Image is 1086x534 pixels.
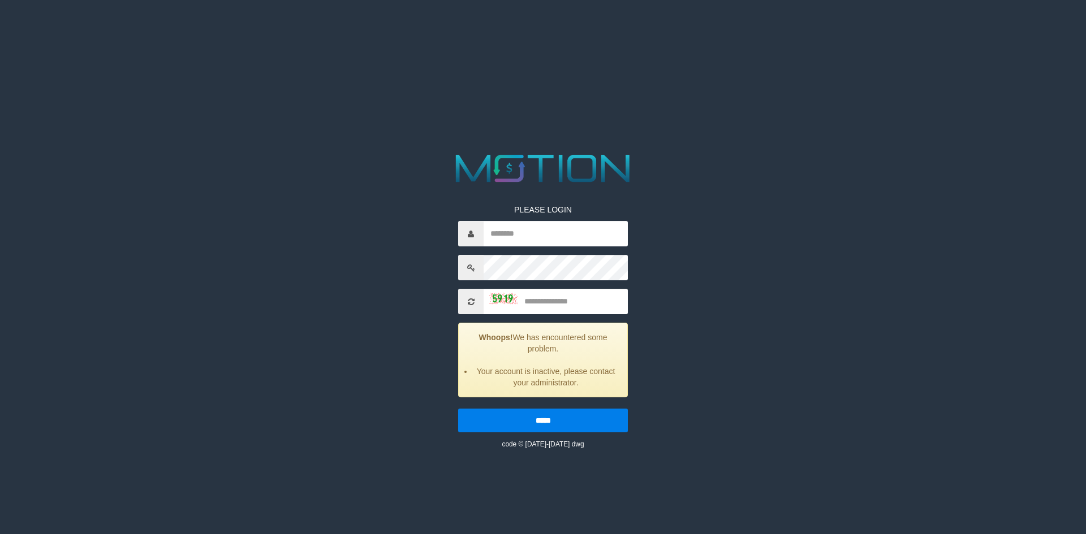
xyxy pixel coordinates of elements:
[448,150,638,187] img: MOTION_logo.png
[473,366,619,388] li: Your account is inactive, please contact your administrator.
[458,323,628,397] div: We has encountered some problem.
[489,293,518,304] img: captcha
[458,204,628,215] p: PLEASE LOGIN
[502,440,584,448] small: code © [DATE]-[DATE] dwg
[479,333,513,342] strong: Whoops!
